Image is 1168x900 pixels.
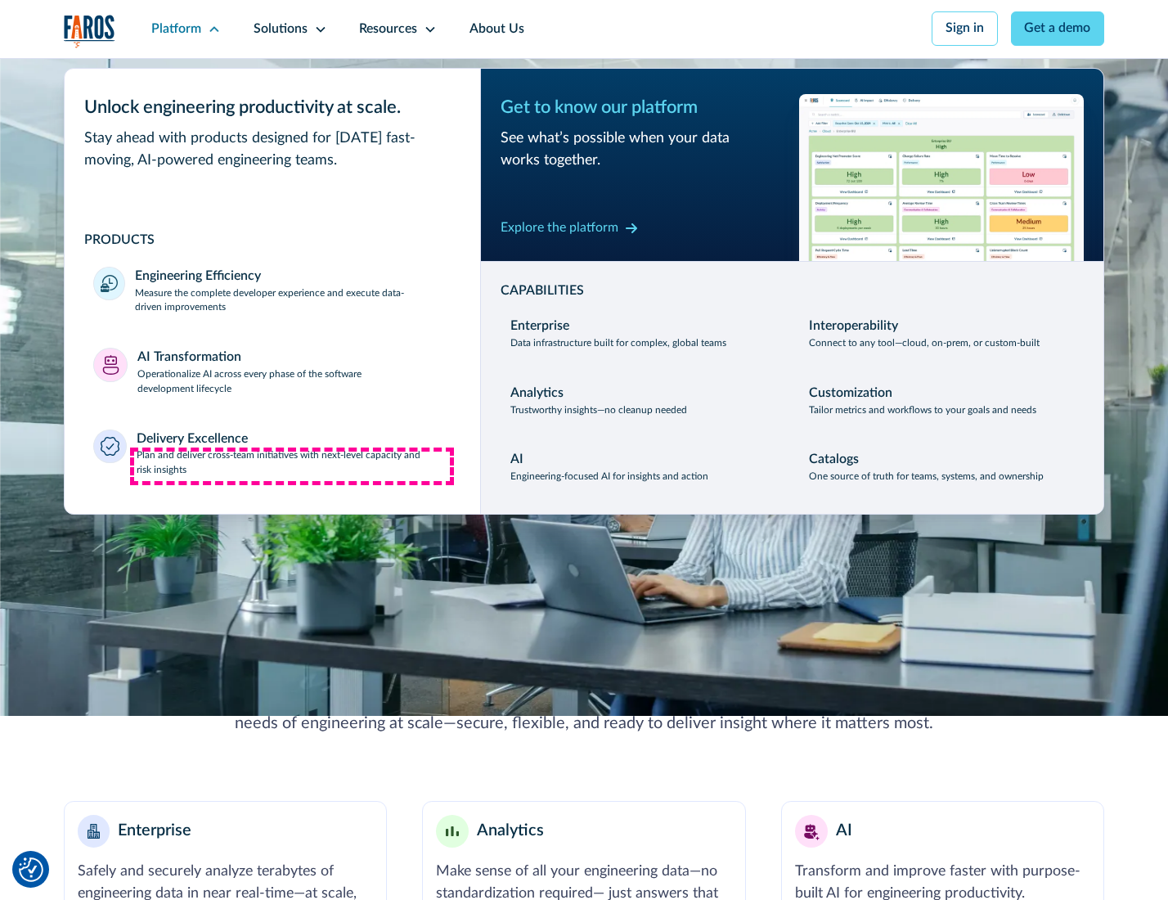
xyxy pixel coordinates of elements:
[809,317,898,336] div: Interoperability
[64,15,116,48] img: Logo of the analytics and reporting company Faros.
[799,374,1085,428] a: CustomizationTailor metrics and workflows to your goals and needs
[510,384,564,403] div: Analytics
[836,819,852,844] div: AI
[254,20,308,39] div: Solutions
[510,470,708,484] p: Engineering-focused AI for insights and action
[501,215,638,241] a: Explore the platform
[510,403,687,418] p: Trustworthy insights—no cleanup needed
[510,336,726,351] p: Data infrastructure built for complex, global teams
[501,94,786,121] div: Get to know our platform
[799,441,1085,495] a: CatalogsOne source of truth for teams, systems, and ownership
[501,128,786,172] div: See what’s possible when your data works together.
[799,94,1085,260] img: Workflow productivity trends heatmap chart
[477,819,544,844] div: Analytics
[84,231,461,250] div: PRODUCTS
[84,94,461,121] div: Unlock engineering productivity at scale.
[809,450,859,470] div: Catalogs
[809,470,1044,484] p: One source of truth for teams, systems, and ownership
[19,857,43,882] img: Revisit consent button
[799,307,1085,361] a: InteroperabilityConnect to any tool—cloud, on-prem, or custom-built
[359,20,417,39] div: Resources
[64,15,116,48] a: home
[137,367,451,397] p: Operationalize AI across every phase of the software development lifecycle
[501,374,786,428] a: AnalyticsTrustworthy insights—no cleanup needed
[151,20,201,39] div: Platform
[135,267,261,286] div: Engineering Efficiency
[118,819,191,844] div: Enterprise
[135,286,451,316] p: Measure the complete developer experience and execute data-driven improvements
[137,448,451,478] p: Plan and deliver cross-team initiatives with next-level capacity and risk insights
[809,403,1036,418] p: Tailor metrics and workflows to your goals and needs
[446,826,459,837] img: Minimalist bar chart analytics icon
[501,281,1085,301] div: CAPABILITIES
[137,430,248,449] div: Delivery Excellence
[84,338,461,407] a: AI TransformationOperationalize AI across every phase of the software development lifecycle
[932,11,998,46] a: Sign in
[84,128,461,172] div: Stay ahead with products designed for [DATE] fast-moving, AI-powered engineering teams.
[1011,11,1105,46] a: Get a demo
[510,450,523,470] div: AI
[501,307,786,361] a: EnterpriseData infrastructure built for complex, global teams
[501,218,618,238] div: Explore the platform
[809,384,892,403] div: Customization
[510,317,569,336] div: Enterprise
[84,257,461,326] a: Engineering EfficiencyMeasure the complete developer experience and execute data-driven improvements
[84,420,461,488] a: Delivery ExcellencePlan and deliver cross-team initiatives with next-level capacity and risk insi...
[798,818,824,844] img: AI robot or assistant icon
[88,824,101,839] img: Enterprise building blocks or structure icon
[64,58,1105,515] nav: Platform
[137,348,241,367] div: AI Transformation
[501,441,786,495] a: AIEngineering-focused AI for insights and action
[809,336,1040,351] p: Connect to any tool—cloud, on-prem, or custom-built
[19,857,43,882] button: Cookie Settings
